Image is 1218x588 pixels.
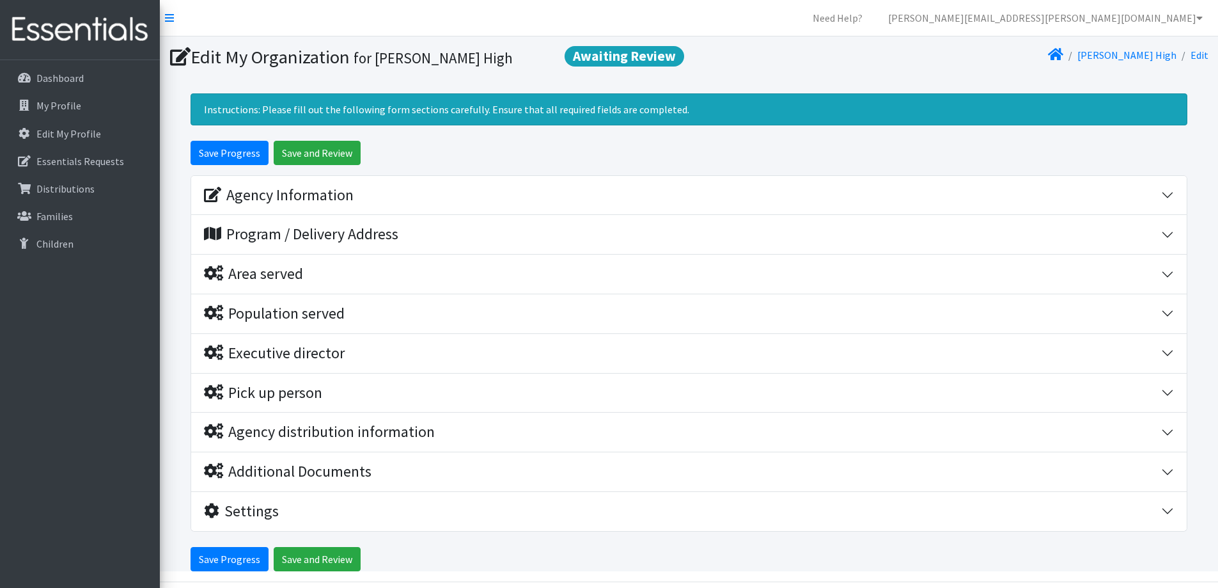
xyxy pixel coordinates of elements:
[191,334,1187,373] button: Executive director
[204,384,322,402] div: Pick up person
[204,225,398,244] div: Program / Delivery Address
[36,210,73,223] p: Families
[191,93,1187,125] div: Instructions: Please fill out the following form sections carefully. Ensure that all required fie...
[204,423,435,441] div: Agency distribution information
[5,8,155,51] img: HumanEssentials
[36,127,101,140] p: Edit My Profile
[204,305,345,323] div: Population served
[5,231,155,257] a: Children
[36,99,81,112] p: My Profile
[191,492,1187,531] button: Settings
[274,547,361,571] input: Save and Review
[5,176,155,202] a: Distributions
[204,463,371,481] div: Additional Documents
[191,255,1187,294] button: Area served
[204,502,279,521] div: Settings
[354,49,513,67] small: for [PERSON_NAME] High
[191,547,269,571] input: Save Progress
[565,46,684,67] span: Awaiting Review
[36,72,84,84] p: Dashboard
[204,186,354,205] div: Agency Information
[5,148,155,174] a: Essentials Requests
[191,294,1187,333] button: Population served
[274,141,361,165] input: Save and Review
[36,237,74,250] p: Children
[5,121,155,147] a: Edit My Profile
[1191,49,1208,61] a: Edit
[191,374,1187,413] button: Pick up person
[5,203,155,229] a: Families
[878,5,1213,31] a: [PERSON_NAME][EMAIL_ADDRESS][PERSON_NAME][DOMAIN_NAME]
[191,176,1187,215] button: Agency Information
[204,344,345,363] div: Executive director
[5,93,155,118] a: My Profile
[191,141,269,165] input: Save Progress
[5,65,155,91] a: Dashboard
[191,215,1187,254] button: Program / Delivery Address
[802,5,873,31] a: Need Help?
[1077,49,1176,61] a: [PERSON_NAME] High
[170,46,685,68] h1: Edit My Organization
[191,452,1187,491] button: Additional Documents
[36,155,124,168] p: Essentials Requests
[36,182,95,195] p: Distributions
[204,265,303,283] div: Area served
[191,413,1187,452] button: Agency distribution information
